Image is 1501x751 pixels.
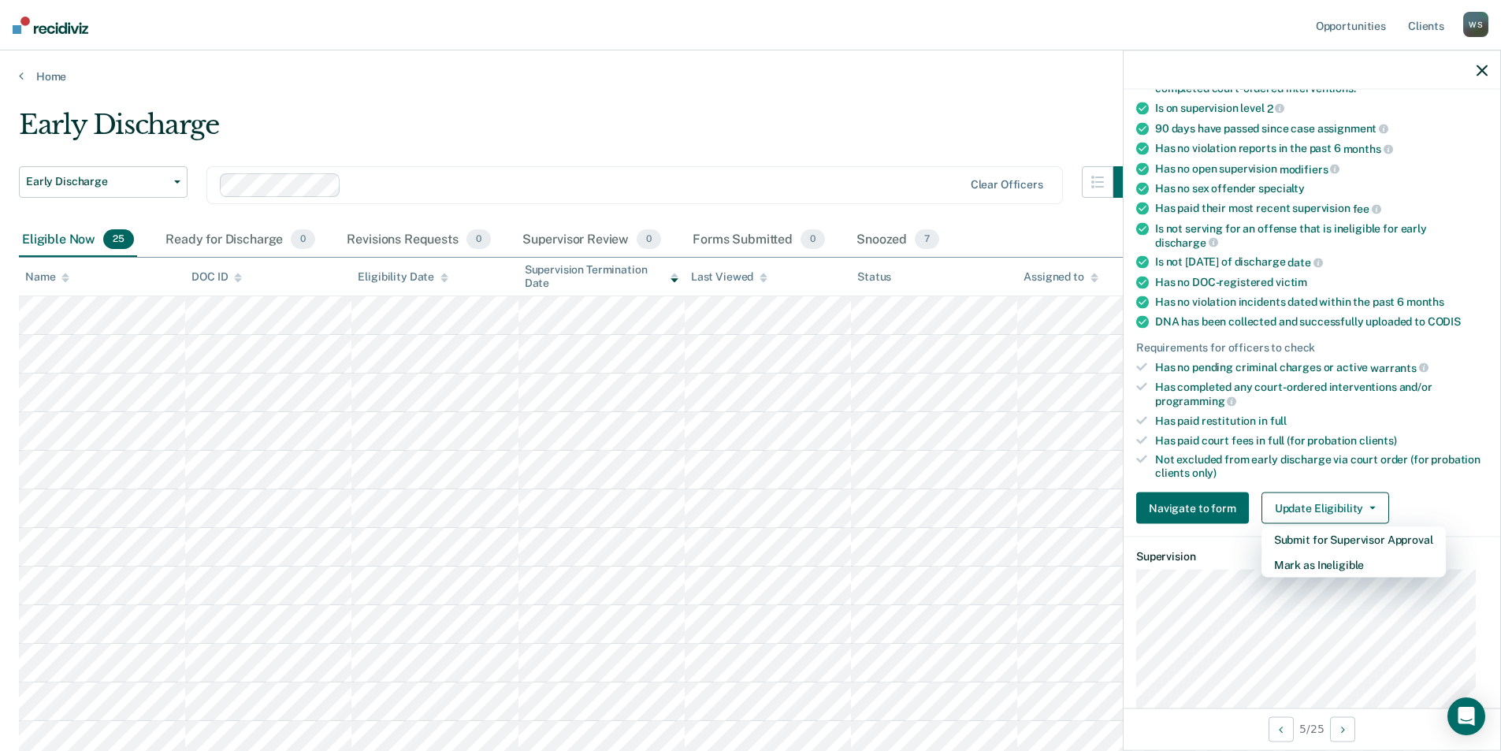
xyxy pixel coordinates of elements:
[1428,315,1461,328] span: CODIS
[1124,708,1500,749] div: 5 / 25
[291,229,315,250] span: 0
[1261,527,1446,552] button: Submit for Supervisor Approval
[466,229,491,250] span: 0
[1370,361,1429,374] span: warrants
[1155,162,1488,176] div: Has no open supervision
[691,270,767,284] div: Last Viewed
[191,270,242,284] div: DOC ID
[1258,182,1305,195] span: specialty
[1155,360,1488,374] div: Has no pending criminal charges or active
[344,223,493,258] div: Revisions Requests
[1155,296,1488,309] div: Has no violation incidents dated within the past 6
[1270,414,1287,426] span: full
[1155,381,1488,407] div: Has completed any court-ordered interventions and/or
[1280,162,1340,175] span: modifiers
[519,223,665,258] div: Supervisor Review
[1447,697,1485,735] div: Open Intercom Messenger
[1155,255,1488,270] div: Is not [DATE] of discharge
[525,263,678,290] div: Supervision Termination Date
[1155,395,1236,407] span: programming
[971,178,1043,191] div: Clear officers
[1276,276,1307,288] span: victim
[19,109,1145,154] div: Early Discharge
[915,229,939,250] span: 7
[1136,493,1249,524] button: Navigate to form
[1269,716,1294,742] button: Previous Opportunity
[1155,433,1488,447] div: Has paid court fees in full (for probation
[1155,182,1488,195] div: Has no sex offender
[162,223,318,258] div: Ready for Discharge
[1155,121,1488,136] div: 90 days have passed since case
[1353,203,1381,215] span: fee
[689,223,828,258] div: Forms Submitted
[103,229,134,250] span: 25
[1267,102,1285,114] span: 2
[1155,276,1488,289] div: Has no DOC-registered
[19,223,137,258] div: Eligible Now
[1155,315,1488,329] div: DNA has been collected and successfully uploaded to
[1155,142,1488,156] div: Has no violation reports in the past 6
[1155,414,1488,427] div: Has paid restitution in
[19,69,1482,84] a: Home
[1155,102,1488,116] div: Is on supervision level
[853,223,942,258] div: Snoozed
[358,270,448,284] div: Eligibility Date
[1287,256,1322,269] span: date
[1155,222,1488,249] div: Is not serving for an offense that is ineligible for early
[1155,236,1218,248] span: discharge
[1155,202,1488,216] div: Has paid their most recent supervision
[26,175,168,188] span: Early Discharge
[1136,341,1488,355] div: Requirements for officers to check
[1024,270,1098,284] div: Assigned to
[1261,493,1389,524] button: Update Eligibility
[1330,716,1355,742] button: Next Opportunity
[1136,493,1255,524] a: Navigate to form
[1463,12,1488,37] div: W S
[1261,552,1446,578] button: Mark as Ineligible
[801,229,825,250] span: 0
[1155,453,1488,480] div: Not excluded from early discharge via court order (for probation clients
[1136,550,1488,563] dt: Supervision
[1406,296,1444,308] span: months
[857,270,891,284] div: Status
[1317,122,1388,135] span: assignment
[637,229,661,250] span: 0
[1359,433,1397,446] span: clients)
[1192,467,1217,479] span: only)
[25,270,69,284] div: Name
[13,17,88,34] img: Recidiviz
[1343,143,1393,155] span: months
